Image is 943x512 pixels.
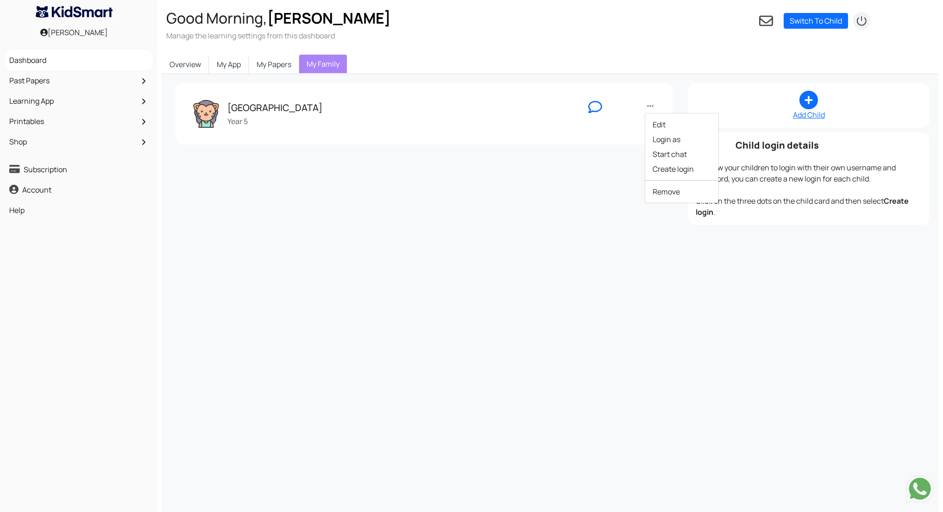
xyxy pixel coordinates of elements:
img: Florence [192,100,220,128]
h3: Manage the learning settings from this dashboard [166,31,391,41]
a: Subscription [7,162,150,177]
div: Add Child [696,109,922,120]
span: [PERSON_NAME] [267,8,391,28]
img: KidSmart logo [36,6,113,18]
h5: [GEOGRAPHIC_DATA] [227,102,322,113]
a: Start chat [645,147,718,162]
a: My Family [299,55,347,73]
a: My App [209,55,249,74]
a: Remove [645,184,718,199]
h2: Good Morning, [166,9,391,27]
a: Login as [645,132,718,147]
img: logout2.png [852,12,871,30]
a: Learning App [7,93,150,109]
a: Shop [7,134,150,150]
a: Help [7,202,150,218]
a: Create login [645,162,718,176]
h6: Year 5 [227,117,322,126]
a: Printables [7,113,150,129]
img: Send whatsapp message to +442080035976 [906,475,934,503]
h5: Child login details [736,140,922,151]
a: Add Child [688,83,929,128]
a: My Papers [249,55,299,74]
a: Edit [645,117,718,132]
a: Switch To Child [784,13,848,29]
a: Account [7,182,150,198]
a: Past Papers [7,73,150,88]
a: Dashboard [7,52,150,68]
a: Overview [162,55,209,74]
div: To allow your children to login with their own username and password, you can create a new login ... [696,162,922,218]
b: Create login [696,196,909,217]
